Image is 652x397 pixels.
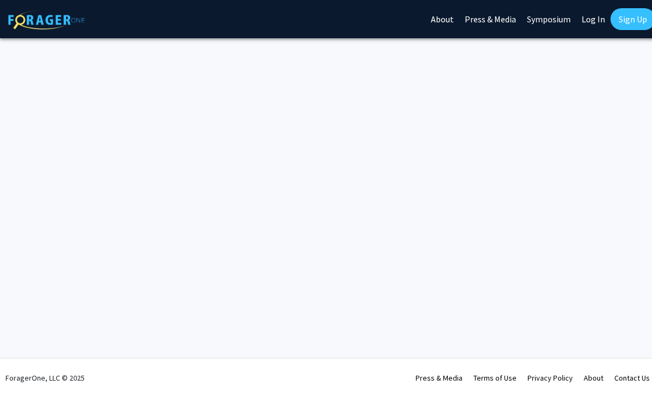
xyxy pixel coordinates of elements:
div: ForagerOne, LLC © 2025 [5,359,85,397]
a: Press & Media [416,373,463,383]
a: Terms of Use [473,373,517,383]
a: About [584,373,603,383]
a: Contact Us [614,373,650,383]
a: Privacy Policy [527,373,573,383]
img: ForagerOne Logo [8,10,85,29]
